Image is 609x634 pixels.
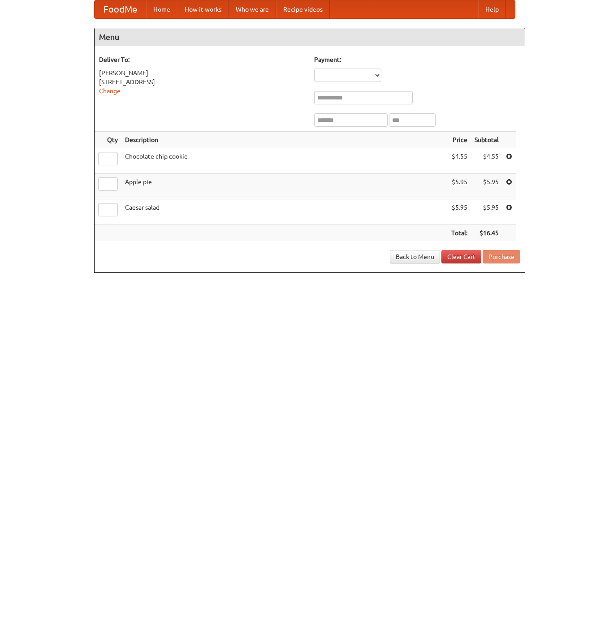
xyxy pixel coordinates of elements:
[478,0,506,18] a: Help
[314,55,520,64] h5: Payment:
[121,174,448,199] td: Apple pie
[471,148,502,174] td: $4.55
[121,132,448,148] th: Description
[471,174,502,199] td: $5.95
[448,199,471,225] td: $5.95
[448,132,471,148] th: Price
[471,199,502,225] td: $5.95
[471,132,502,148] th: Subtotal
[276,0,330,18] a: Recipe videos
[177,0,229,18] a: How it works
[95,132,121,148] th: Qty
[99,55,305,64] h5: Deliver To:
[95,0,146,18] a: FoodMe
[441,250,481,263] a: Clear Cart
[448,148,471,174] td: $4.55
[121,199,448,225] td: Caesar salad
[99,69,305,78] div: [PERSON_NAME]
[121,148,448,174] td: Chocolate chip cookie
[95,28,525,46] h4: Menu
[229,0,276,18] a: Who we are
[390,250,440,263] a: Back to Menu
[471,225,502,242] th: $16.45
[146,0,177,18] a: Home
[448,225,471,242] th: Total:
[99,87,121,95] a: Change
[99,78,305,86] div: [STREET_ADDRESS]
[483,250,520,263] button: Purchase
[448,174,471,199] td: $5.95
